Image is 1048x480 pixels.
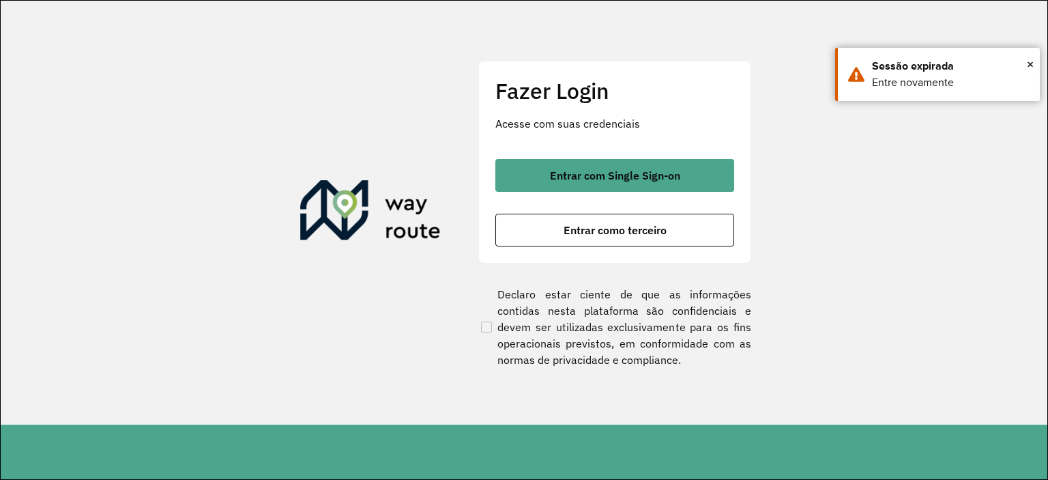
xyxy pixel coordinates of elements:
p: Acesse com suas credenciais [495,115,734,132]
button: button [495,214,734,246]
span: Entrar com Single Sign-on [550,170,680,181]
img: Roteirizador AmbevTech [300,180,441,246]
button: Close [1027,54,1034,74]
span: Entrar como terceiro [564,225,667,236]
label: Declaro estar ciente de que as informações contidas nesta plataforma são confidenciais e devem se... [478,286,751,368]
div: Sessão expirada [872,58,1030,74]
span: × [1027,54,1034,74]
h2: Fazer Login [495,78,734,104]
div: Entre novamente [872,74,1030,91]
button: button [495,159,734,192]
